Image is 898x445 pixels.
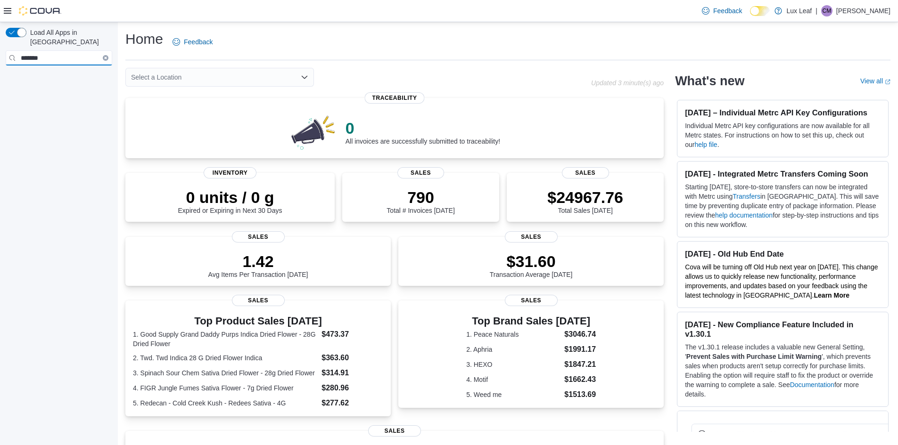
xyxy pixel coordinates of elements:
[591,79,664,87] p: Updated 3 minute(s) ago
[133,368,318,378] dt: 3. Spinach Sour Chem Sativa Dried Flower - 28g Dried Flower
[321,397,383,409] dd: $277.62
[675,73,744,89] h2: What's new
[823,5,832,16] span: CM
[685,108,881,117] h3: [DATE] – Individual Metrc API Key Configurations
[685,249,881,259] h3: [DATE] - Old Hub End Date
[232,231,285,243] span: Sales
[397,167,445,178] span: Sales
[169,32,216,51] a: Feedback
[860,77,890,85] a: View allExternal link
[490,252,573,271] p: $31.60
[133,383,318,393] dt: 4. FIGR Jungle Fumes Sativa Flower - 7g Dried Flower
[6,67,112,90] nav: Complex example
[715,211,773,219] a: help documentation
[133,398,318,408] dt: 5. Redecan - Cold Creek Kush - Redees Sativa - 4G
[387,188,454,214] div: Total # Invoices [DATE]
[564,374,596,385] dd: $1662.43
[685,342,881,399] p: The v1.30.1 release includes a valuable new General Setting, ' ', which prevents sales when produ...
[564,359,596,370] dd: $1847.21
[208,252,308,278] div: Avg Items Per Transaction [DATE]
[686,353,822,360] strong: Prevent Sales with Purchase Limit Warning
[365,92,425,104] span: Traceability
[547,188,623,214] div: Total Sales [DATE]
[505,231,558,243] span: Sales
[133,353,318,363] dt: 2. Twd. Twd Indica 28 G Dried Flower Indica
[733,193,760,200] a: Transfers
[564,344,596,355] dd: $1991.17
[184,37,213,47] span: Feedback
[490,252,573,278] div: Transaction Average [DATE]
[26,28,112,47] span: Load All Apps in [GEOGRAPHIC_DATA]
[685,182,881,229] p: Starting [DATE], store-to-store transfers can now be integrated with Metrc using in [GEOGRAPHIC_D...
[685,169,881,178] h3: [DATE] - Integrated Metrc Transfers Coming Soon
[685,121,881,149] p: Individual Metrc API key configurations are now available for all Metrc states. For instructions ...
[346,119,500,138] p: 0
[387,188,454,207] p: 790
[821,5,832,16] div: Chloe MacIvor
[505,295,558,306] span: Sales
[346,119,500,145] div: All invoices are successfully submitted to traceability!
[885,79,890,85] svg: External link
[232,295,285,306] span: Sales
[787,5,812,16] p: Lux Leaf
[133,330,318,348] dt: 1. Good Supply Grand Daddy Purps Indica Dried Flower - 28G Dried Flower
[204,167,256,178] span: Inventory
[178,188,282,214] div: Expired or Expiring in Next 30 Days
[125,30,163,49] h1: Home
[814,291,849,299] a: Learn More
[685,320,881,339] h3: [DATE] - New Compliance Feature Included in v1.30.1
[698,1,746,20] a: Feedback
[133,316,383,327] h3: Top Product Sales [DATE]
[178,188,282,207] p: 0 units / 0 g
[301,73,308,81] button: Open list of options
[694,141,717,148] a: help file
[466,360,560,369] dt: 3. HEXO
[562,167,609,178] span: Sales
[816,5,817,16] p: |
[466,316,596,327] h3: Top Brand Sales [DATE]
[321,329,383,340] dd: $473.37
[19,6,61,16] img: Cova
[564,389,596,400] dd: $1513.69
[208,252,308,271] p: 1.42
[547,188,623,207] p: $24967.76
[103,55,108,61] button: Clear input
[321,382,383,394] dd: $280.96
[564,329,596,340] dd: $3046.74
[321,367,383,379] dd: $314.91
[685,263,878,299] span: Cova will be turning off Old Hub next year on [DATE]. This change allows us to quickly release ne...
[466,345,560,354] dt: 2. Aphria
[750,6,770,16] input: Dark Mode
[368,425,421,437] span: Sales
[790,381,834,388] a: Documentation
[466,330,560,339] dt: 1. Peace Naturals
[321,352,383,364] dd: $363.60
[713,6,742,16] span: Feedback
[466,375,560,384] dt: 4. Motif
[836,5,890,16] p: [PERSON_NAME]
[466,390,560,399] dt: 5. Weed me
[289,113,338,151] img: 0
